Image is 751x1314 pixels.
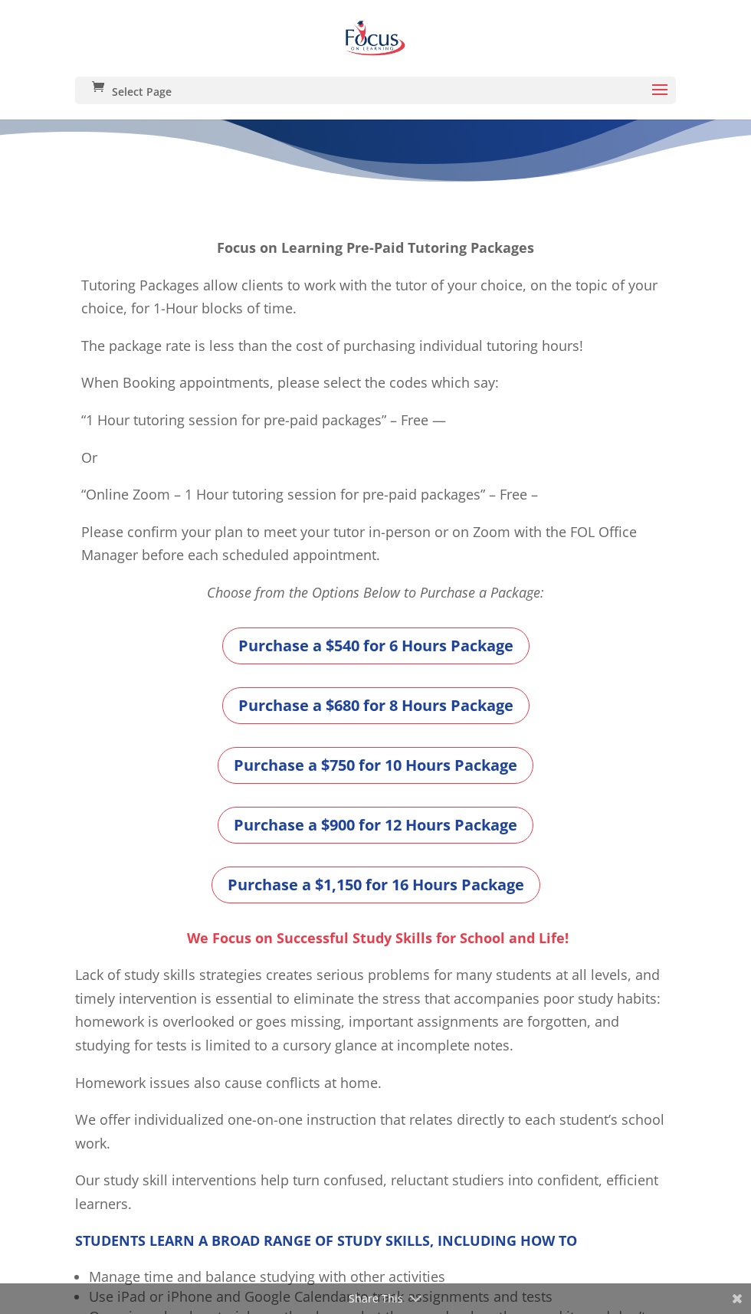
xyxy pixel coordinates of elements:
[75,963,676,1070] p: Lack of study skills strategies creates serious problems for many students at all levels, and tim...
[81,274,670,334] p: Tutoring Packages allow clients to work with the tutor of your choice, on the topic of your choic...
[222,687,530,724] a: Purchase a $680 for 8 Hours Package
[81,408,670,446] p: “1 Hour tutoring session for pre-paid packages” – Free —
[75,1071,676,1109] p: Homework issues also cause conflicts at home.
[75,1168,676,1229] p: Our study skill interventions help turn confused, reluctant studiers into confident, efficient le...
[212,867,540,903] a: Purchase a $1,150 for 16 Hours Package
[222,628,530,664] a: Purchase a $540 for 6 Hours Package
[218,807,533,844] a: Purchase a $900 for 12 Hours Package
[187,929,569,947] strong: We Focus on Successful Study Skills for School and Life!
[217,238,534,257] strong: Focus on Learning Pre-Paid Tutoring Packages
[75,1108,676,1168] p: We offer individualized one-on-one instruction that relates directly to each student’s school work.
[75,1231,577,1250] strong: STUDENTS LEARN A BROAD RANGE OF STUDY SKILLS, INCLUDING HOW TO
[207,583,544,601] em: Choose from the Options Below to Purchase a Package:
[218,747,533,784] a: Purchase a $750 for 10 Hours Package
[81,483,670,520] p: “Online Zoom – 1 Hour tutoring session for pre-paid packages” – Free –
[81,520,670,581] p: Please confirm your plan to meet your tutor in-person or on Zoom with the FOL Office Manager befo...
[112,87,172,97] span: Select Page
[89,1266,676,1286] li: Manage time and balance studying with other activities
[81,371,670,408] p: When Booking appointments, please select the codes which say:
[81,446,670,483] p: Or
[81,334,670,372] p: The package rate is less than the cost of purchasing individual tutoring hours!
[342,15,409,61] img: Focus on Learning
